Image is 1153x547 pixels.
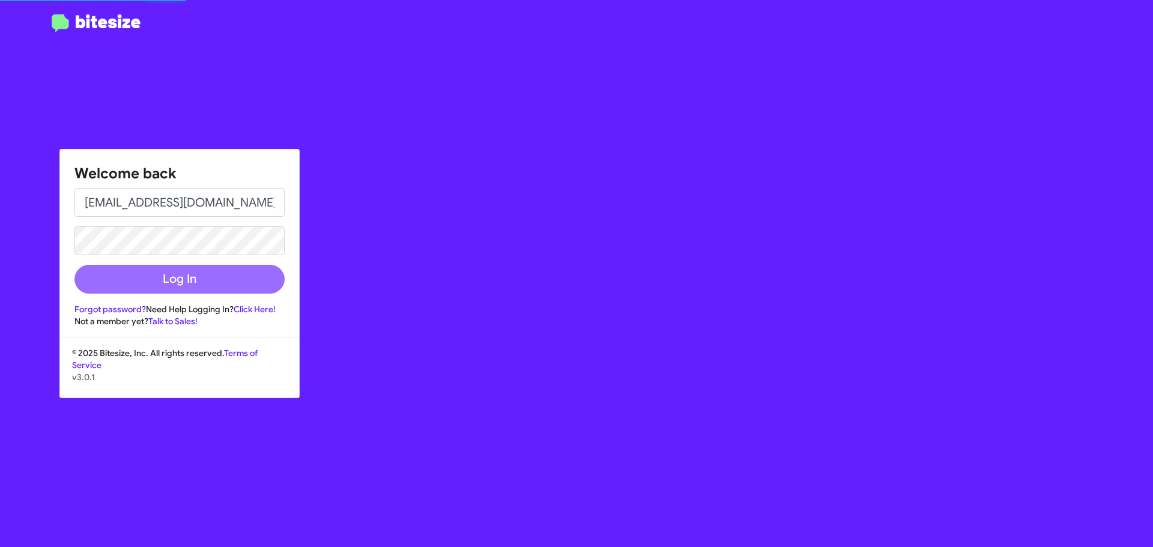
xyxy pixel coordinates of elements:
input: Email address [74,188,285,217]
div: Need Help Logging In? [74,303,285,315]
a: Talk to Sales! [148,316,198,327]
p: v3.0.1 [72,371,287,383]
div: © 2025 Bitesize, Inc. All rights reserved. [60,347,299,397]
h1: Welcome back [74,164,285,183]
div: Not a member yet? [74,315,285,327]
a: Forgot password? [74,304,146,315]
button: Log In [74,265,285,294]
a: Click Here! [234,304,276,315]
